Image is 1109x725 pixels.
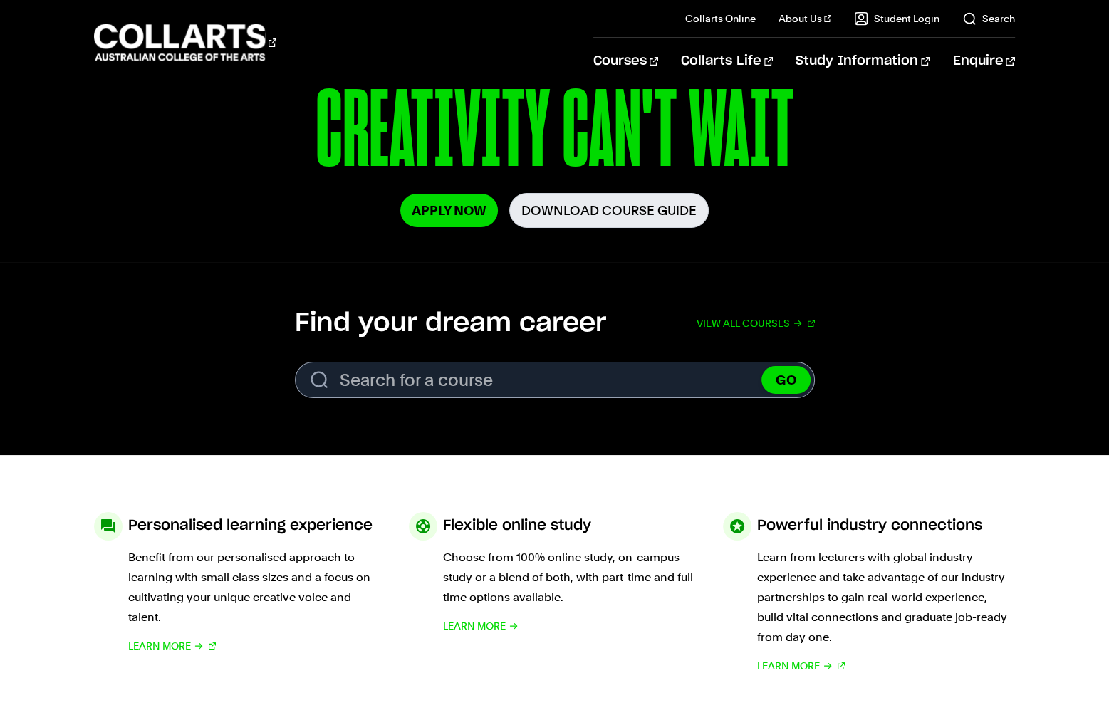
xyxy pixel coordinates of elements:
a: Search [962,11,1015,26]
a: Download Course Guide [509,193,709,228]
div: Go to homepage [94,22,276,63]
a: Learn More [757,656,845,676]
a: Collarts Online [685,11,756,26]
a: Learn More [128,636,216,656]
a: View all courses [697,308,815,339]
p: Choose from 100% online study, on-campus study or a blend of both, with part-time and full-time o... [443,548,700,607]
button: GO [761,366,811,394]
a: Collarts Life [681,38,773,85]
p: Benefit from our personalised approach to learning with small class sizes and a focus on cultivat... [128,548,385,627]
form: Search [295,362,815,398]
input: Search for a course [295,362,815,398]
span: Learn More [757,656,820,676]
a: Student Login [854,11,939,26]
p: CREATIVITY CAN'T WAIT [136,75,973,193]
h2: Find your dream career [295,308,606,339]
h3: Powerful industry connections [757,512,982,539]
a: About Us [779,11,831,26]
h3: Personalised learning experience [128,512,373,539]
a: Courses [593,38,658,85]
a: Study Information [796,38,930,85]
h3: Flexible online study [443,512,591,539]
a: Apply Now [400,194,498,227]
a: Learn More [443,616,519,636]
span: Learn More [443,616,506,636]
a: Enquire [952,38,1014,85]
span: Learn More [128,636,191,656]
p: Learn from lecturers with global industry experience and take advantage of our industry partnersh... [757,548,1014,647]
